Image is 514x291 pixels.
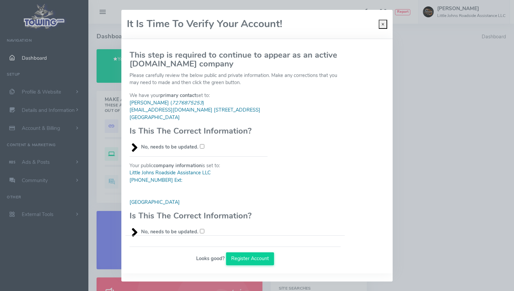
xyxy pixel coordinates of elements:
span: × [381,21,384,27]
b: Looks good? [196,255,225,262]
button: Close [379,20,387,29]
input: No, needs to be updated. [200,229,204,233]
input: No, needs to be updated. [200,144,204,149]
h3: Is This The Correct Information? [130,127,268,135]
div: Your public is set to: [125,151,272,236]
b: No, needs to be updated. [141,228,199,235]
button: Register Account [226,252,274,265]
b: primary contact [160,92,196,99]
b: No, needs to be updated. [141,143,199,150]
div: We have your set to: [125,92,272,151]
p: Please carefully review the below public and private information. Make any corrections that you m... [130,72,341,86]
h2: It Is Time To Verify Your Account! [127,19,282,30]
b: company information [153,162,202,169]
blockquote: Little Johns Roadside Assistance LLC [PHONE_NUMBER] Ext: [GEOGRAPHIC_DATA] [130,169,268,206]
em: 7276875253 [172,99,203,106]
h3: This step is required to continue to appear as an active [DOMAIN_NAME] company [130,51,341,69]
blockquote: [PERSON_NAME] ( ) [EMAIL_ADDRESS][DOMAIN_NAME] [STREET_ADDRESS] [GEOGRAPHIC_DATA] [130,99,268,121]
h3: Is This The Correct Information? [130,211,268,220]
